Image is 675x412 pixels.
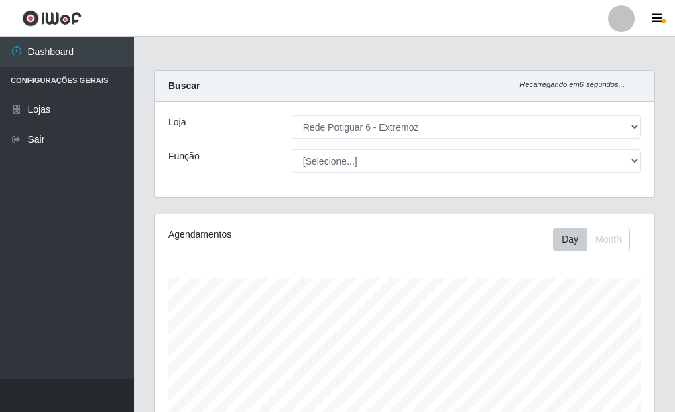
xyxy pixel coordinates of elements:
[553,228,587,251] button: Day
[168,228,353,242] div: Agendamentos
[168,115,186,129] label: Loja
[553,228,641,251] div: Toolbar with button groups
[553,228,630,251] div: First group
[519,80,625,88] i: Recarregando em 6 segundos...
[587,228,630,251] button: Month
[168,80,200,91] strong: Buscar
[168,149,200,163] label: Função
[22,10,82,27] img: CoreUI Logo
